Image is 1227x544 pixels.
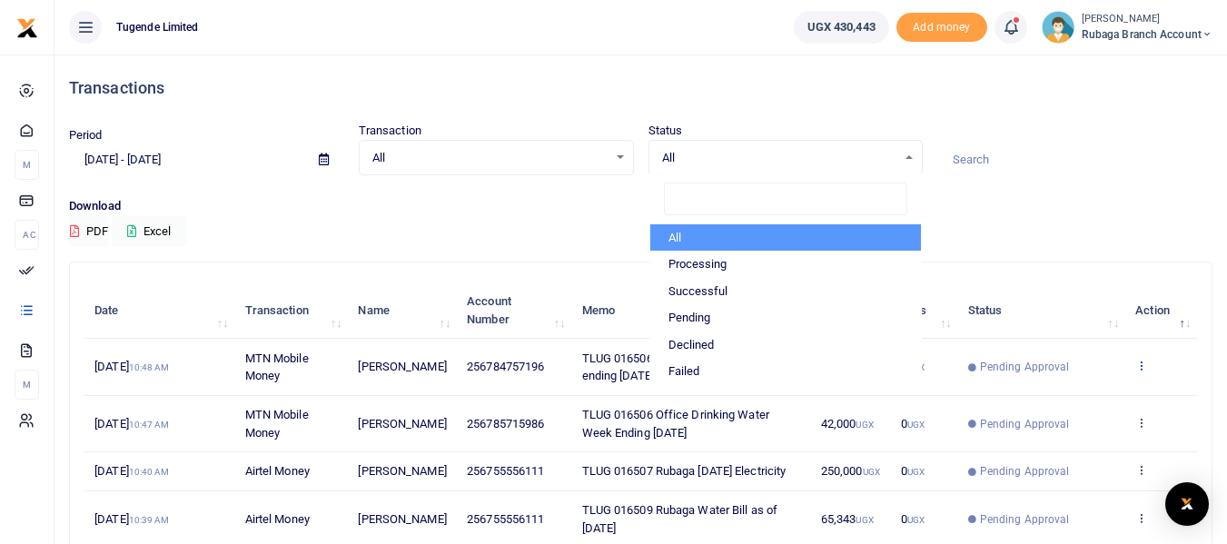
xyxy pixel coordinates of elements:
button: PDF [69,216,109,247]
small: 10:40 AM [129,467,170,477]
a: UGX 430,443 [794,11,889,44]
img: logo-small [16,17,38,39]
span: [DATE] [94,417,169,430]
span: [PERSON_NAME] [358,417,446,430]
span: TLUG 016509 Rubaga Water Bill as of [DATE] [582,503,778,535]
span: 42,000 [821,417,874,430]
span: Pending Approval [980,511,1070,528]
th: Transaction: activate to sort column ascending [234,282,348,339]
span: 0 [901,512,925,526]
span: [DATE] [94,360,169,373]
small: 10:47 AM [129,420,170,430]
th: Date: activate to sort column ascending [84,282,234,339]
label: Status [648,122,683,140]
small: 10:39 AM [129,515,170,525]
small: 10:48 AM [129,362,170,372]
li: Ac [15,220,39,250]
li: M [15,150,39,180]
span: [PERSON_NAME] [358,360,446,373]
li: Successful [650,278,922,305]
span: [DATE] [94,512,169,526]
span: [PERSON_NAME] [358,512,446,526]
span: 65,343 [821,512,874,526]
span: 0 [901,464,925,478]
span: [PERSON_NAME] [358,464,446,478]
span: Rubaga branch account [1082,26,1212,43]
th: Status: activate to sort column ascending [958,282,1126,339]
span: UGX 430,443 [807,18,876,36]
span: TLUG 016506 Office Drinking Water Week Ending [DATE] [582,408,769,440]
span: MTN Mobile Money [245,408,309,440]
th: Memo: activate to sort column ascending [571,282,810,339]
th: Name: activate to sort column ascending [348,282,457,339]
img: profile-user [1042,11,1074,44]
input: select period [69,144,304,175]
li: Pending [650,304,922,331]
small: UGX [907,515,925,525]
span: Airtel Money [245,512,310,526]
span: MTN Mobile Money [245,351,309,383]
a: profile-user [PERSON_NAME] Rubaga branch account [1042,11,1212,44]
h4: Transactions [69,78,1212,98]
button: Excel [112,216,186,247]
small: UGX [856,515,873,525]
div: Open Intercom Messenger [1165,482,1209,526]
span: All [662,149,897,167]
li: Declined [650,331,922,359]
span: 256785715986 [467,417,544,430]
span: TLUG 016507 Rubaga [DATE] Electricity [582,464,787,478]
span: Pending Approval [980,416,1070,432]
span: All [372,149,608,167]
span: TLUG 016506 Staff Breakfast week ending [DATE] [582,351,768,383]
span: Add money [896,13,987,43]
span: Airtel Money [245,464,310,478]
li: Failed [650,358,922,385]
small: UGX [907,420,925,430]
li: M [15,370,39,400]
p: Download [69,197,1212,216]
span: Tugende Limited [109,19,206,35]
li: All [650,224,922,252]
label: Period [69,126,103,144]
a: logo-small logo-large logo-large [16,20,38,34]
th: Fees: activate to sort column ascending [891,282,958,339]
small: [PERSON_NAME] [1082,12,1212,27]
input: Search [937,144,1212,175]
span: 250,000 [821,464,880,478]
span: 256755556111 [467,512,544,526]
label: Transaction [359,122,421,140]
span: Pending Approval [980,463,1070,480]
span: [DATE] [94,464,169,478]
span: 0 [901,417,925,430]
span: 256784757196 [467,360,544,373]
a: Add money [896,19,987,33]
th: Account Number: activate to sort column ascending [457,282,571,339]
li: Wallet ballance [787,11,896,44]
small: UGX [863,467,880,477]
small: UGX [856,420,873,430]
li: Toup your wallet [896,13,987,43]
span: 256755556111 [467,464,544,478]
span: Pending Approval [980,359,1070,375]
li: Processing [650,251,922,278]
small: UGX [907,467,925,477]
th: Action: activate to sort column descending [1125,282,1197,339]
